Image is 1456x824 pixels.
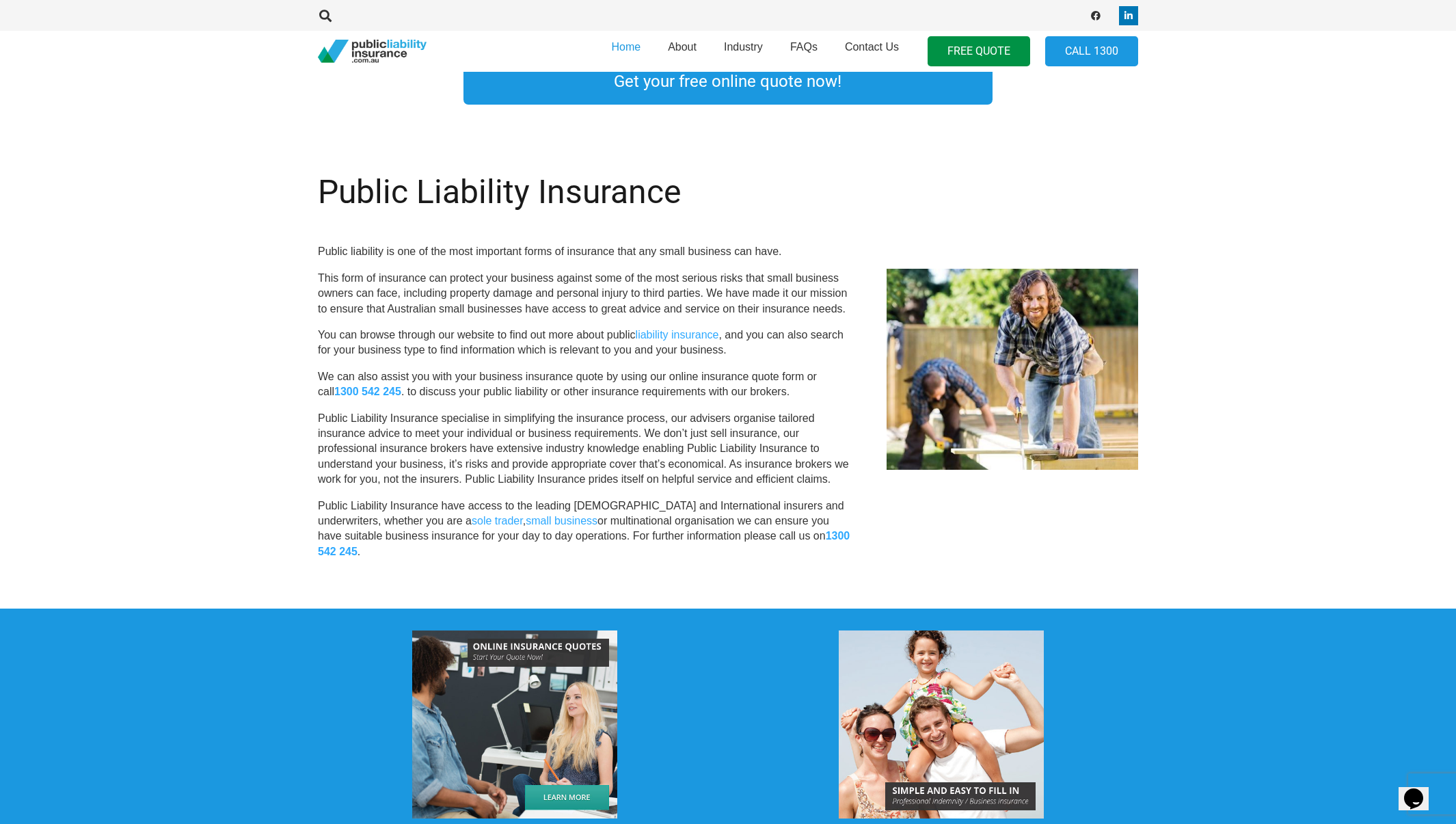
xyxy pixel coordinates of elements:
[318,328,854,358] p: You can browse through our website to find out more about public , and you can also search for yo...
[831,27,913,76] a: Contact Us
[777,27,831,76] a: FAQs
[839,630,1044,819] img: Professional Indemnity Insurance
[412,630,617,819] img: Public liability insurance cost
[1020,55,1165,108] a: Link
[318,630,712,819] a: Online Insurance Quotes
[887,269,1138,470] img: Insurance For Carpenters
[845,41,899,53] span: Contact Us
[463,59,992,105] a: Get your free online quote now!
[1086,6,1105,25] a: Facebook
[318,244,854,259] p: Public liability is one of the most important forms of insurance that any small business can have.
[318,530,850,557] a: 1300 542 245
[1399,769,1442,810] iframe: chat widget
[668,41,697,53] span: About
[318,172,854,212] h1: Public Liability Insurance
[1045,36,1138,67] a: Call 1300
[318,411,854,488] p: Public Liability Insurance specialise in simplifying the insurance process, our advisers organise...
[318,271,854,317] p: This form of insurance can protect your business against some of the most serious risks that smal...
[744,630,1138,819] a: Professional Indemnity and Business Insurance Quotes
[611,41,641,53] span: Home
[654,27,710,76] a: About
[636,329,719,341] a: liability insurance
[710,27,777,76] a: Industry
[472,515,523,527] a: sole trader
[318,369,854,400] p: We can also assist you with your business insurance quote by using our online insurance quote for...
[318,40,427,64] a: pli_logotransparent
[597,27,654,76] a: Home
[291,55,436,108] a: Link
[1119,6,1138,25] a: LinkedIn
[790,41,818,53] span: FAQs
[724,41,763,53] span: Industry
[318,499,854,560] p: Public Liability Insurance have access to the leading [DEMOGRAPHIC_DATA] and International insure...
[312,10,339,22] a: Search
[526,515,597,527] a: small business
[334,386,401,397] a: 1300 542 245
[928,36,1030,67] a: FREE QUOTE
